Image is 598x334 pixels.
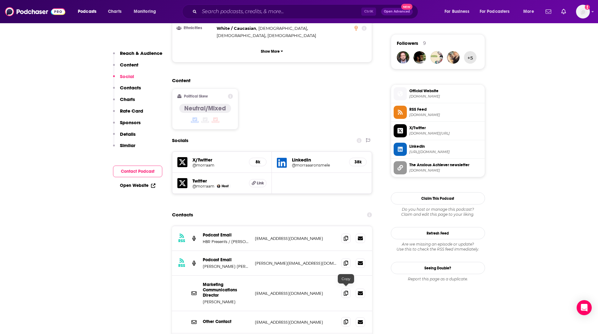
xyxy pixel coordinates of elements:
h5: Twitter [192,178,244,184]
h2: Contacts [172,209,193,221]
button: Show profile menu [576,5,590,19]
p: Social [120,73,134,79]
button: Content [113,62,138,73]
a: Official Website[DOMAIN_NAME] [394,87,482,100]
a: Open Website [120,183,155,188]
span: White / Caucasian [217,26,256,31]
h3: RSS [178,263,185,268]
span: Link [257,181,264,186]
h5: 8k [254,159,261,165]
a: Linkedin[URL][DOMAIN_NAME] [394,143,482,156]
span: Charts [108,7,121,16]
p: [PERSON_NAME] [203,299,250,305]
h5: 38k [354,159,361,165]
p: Sponsors [120,119,141,125]
img: RogerVerhoeven [447,51,460,64]
span: Linkedin [409,144,482,149]
button: Contacts [113,85,141,96]
div: Open Intercom Messenger [577,300,592,315]
span: Logged in as AtriaBooks [576,5,590,19]
h4: Neutral/Mixed [184,104,226,112]
span: Do you host or manage this podcast? [391,207,485,212]
h3: Ethnicities [177,26,214,30]
button: Contact Podcast [113,166,162,177]
h2: Socials [172,135,188,146]
button: +5 [464,51,477,64]
button: open menu [519,7,542,17]
p: [EMAIL_ADDRESS][DOMAIN_NAME] [255,236,337,241]
span: The Anxious Achiever newsletter [409,162,482,168]
p: [PERSON_NAME][EMAIL_ADDRESS][DOMAIN_NAME] [255,261,337,266]
span: Followers [397,40,418,46]
button: Sponsors [113,119,141,131]
h2: Political Skew [184,94,208,98]
span: linkedin.com [409,94,482,99]
button: open menu [476,7,519,17]
p: Similar [120,142,135,148]
span: Official Website [409,88,482,94]
a: @morraam [192,184,214,188]
div: 9 [423,40,426,46]
button: open menu [73,7,105,17]
button: Details [113,131,136,143]
img: PodcastPartnershipPDX [397,51,409,64]
img: adam.connersimons [413,51,426,64]
button: open menu [440,7,477,17]
span: [DEMOGRAPHIC_DATA] [258,26,307,31]
svg: Add a profile image [585,5,590,10]
a: Seeing Double? [391,262,485,274]
span: https://www.linkedin.com/in/morraaaronsmele [409,150,482,154]
a: Podchaser - Follow, Share and Rate Podcasts [5,6,65,18]
p: Rate Card [120,108,143,114]
p: Podcast Email [203,232,250,238]
h5: LinkedIn [292,157,344,163]
span: More [523,7,534,16]
button: Show More [177,45,367,57]
button: Refresh Feed [391,227,485,239]
span: Ctrl K [361,8,376,16]
p: Charts [120,96,135,102]
a: Morra Aarons -Mele [217,184,220,188]
span: Host [222,184,229,188]
span: Monitoring [134,7,156,16]
button: Reach & Audience [113,50,162,62]
h5: X/Twitter [192,157,244,163]
a: Link [249,179,267,187]
span: Open Advanced [384,10,410,13]
p: Marketing Communications Director [203,282,250,298]
button: Claim This Podcast [391,192,485,204]
p: Show More [261,49,280,54]
div: Search podcasts, credits, & more... [188,4,424,19]
p: Reach & Audience [120,50,162,56]
a: Charts [104,7,125,17]
p: Contacts [120,85,141,91]
h2: Content [172,77,367,83]
a: The Anxious Achiever newsletter[DOMAIN_NAME] [394,161,482,174]
span: [DEMOGRAPHIC_DATA] [217,33,265,38]
img: castoffcrown [430,51,443,64]
span: Podcasts [78,7,96,16]
div: Are we missing an episode or update? Use this to check the RSS feed immediately. [391,242,485,252]
span: For Business [444,7,469,16]
span: linkedin.com [409,168,482,173]
p: Other Contact [203,319,250,324]
a: Show notifications dropdown [543,6,554,17]
button: Charts [113,96,135,108]
p: Content [120,62,138,68]
span: For Podcasters [480,7,510,16]
button: Open AdvancedNew [381,8,413,15]
a: @morraaaronsmele [292,163,344,167]
a: @morraam [192,163,244,167]
span: , [217,25,257,32]
button: Similar [113,142,135,154]
span: New [401,4,412,10]
div: Claim and edit this page to your liking. [391,207,485,217]
span: [DEMOGRAPHIC_DATA] [267,33,316,38]
img: User Profile [576,5,590,19]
